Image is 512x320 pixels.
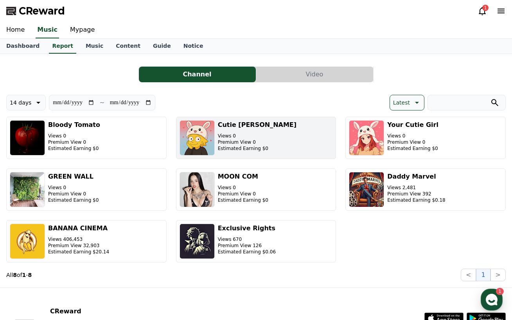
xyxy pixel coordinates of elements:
button: Bloody Tomato Views 0 Premium View 0 Estimated Earning $0 [6,117,167,159]
a: Guide [147,39,177,54]
a: Music [79,39,110,54]
h3: Exclusive Rights [218,224,276,233]
p: Views 0 [48,184,99,191]
a: Mypage [64,22,101,38]
p: All of - [6,271,32,279]
img: BANANA CINEMA [10,224,45,259]
a: Music [36,22,59,38]
img: MOON COM [180,172,215,207]
p: ~ [99,98,104,107]
strong: 8 [28,272,32,278]
p: Views 0 [48,133,100,139]
p: Views 0 [387,133,438,139]
img: Daddy Marvel [349,172,384,207]
p: Views 670 [218,236,276,242]
button: < [461,269,476,281]
p: Premium View 126 [218,242,276,249]
p: Latest [393,97,410,108]
button: MOON COM Views 0 Premium View 0 Estimated Earning $0 [176,168,336,211]
p: Premium View 0 [218,191,268,197]
a: Notice [177,39,210,54]
button: Cutie [PERSON_NAME] Views 0 Premium View 0 Estimated Earning $0 [176,117,336,159]
button: > [490,269,506,281]
p: Estimated Earning $0 [48,145,100,152]
a: 1 [478,6,487,16]
p: Premium View 0 [218,139,296,145]
a: Report [49,39,76,54]
div: 1 [482,5,489,11]
h3: Your Cutie Girl [387,120,438,130]
strong: 1 [22,272,26,278]
p: 14 days [10,97,31,108]
p: Estimated Earning $0 [48,197,99,203]
p: Premium View 0 [48,139,100,145]
p: Estimated Earning $0.18 [387,197,445,203]
span: Messages [65,260,88,267]
button: Your Cutie Girl Views 0 Premium View 0 Estimated Earning $0 [345,117,506,159]
p: Estimated Earning $20.14 [48,249,109,255]
p: Premium View 0 [387,139,438,145]
h3: MOON COM [218,172,268,181]
p: Estimated Earning $0 [387,145,438,152]
p: Premium View 0 [48,191,99,197]
button: 14 days [6,95,46,110]
span: Settings [116,260,135,266]
button: BANANA CINEMA Views 406,453 Premium View 32,903 Estimated Earning $20.14 [6,220,167,262]
h3: Daddy Marvel [387,172,445,181]
p: Estimated Earning $0.06 [218,249,276,255]
p: CReward [50,307,181,316]
a: 1Messages [52,248,101,268]
h3: Cutie [PERSON_NAME] [218,120,296,130]
img: Exclusive Rights [180,224,215,259]
p: Premium View 32,903 [48,242,109,249]
button: GREEN WALL Views 0 Premium View 0 Estimated Earning $0 [6,168,167,211]
button: Exclusive Rights Views 670 Premium View 126 Estimated Earning $0.06 [176,220,336,262]
a: Home [2,248,52,268]
a: CReward [6,5,65,17]
button: Latest [390,95,424,110]
span: Home [20,260,34,266]
p: Views 2,481 [387,184,445,191]
h3: BANANA CINEMA [48,224,109,233]
p: Views 406,453 [48,236,109,242]
button: Daddy Marvel Views 2,481 Premium View 392 Estimated Earning $0.18 [345,168,506,211]
a: Settings [101,248,150,268]
img: Bloody Tomato [10,120,45,155]
img: GREEN WALL [10,172,45,207]
span: 1 [79,248,82,254]
img: Cutie Lisa [180,120,215,155]
h3: GREEN WALL [48,172,99,181]
img: Your Cutie Girl [349,120,384,155]
strong: 8 [13,272,17,278]
p: Estimated Earning $0 [218,145,296,152]
p: Estimated Earning $0 [218,197,268,203]
button: Channel [139,67,256,82]
a: Content [110,39,147,54]
p: Views 0 [218,133,296,139]
a: Video [256,67,374,82]
button: 1 [476,269,490,281]
p: Premium View 392 [387,191,445,197]
h3: Bloody Tomato [48,120,100,130]
span: CReward [19,5,65,17]
p: Views 0 [218,184,268,191]
button: Video [256,67,373,82]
